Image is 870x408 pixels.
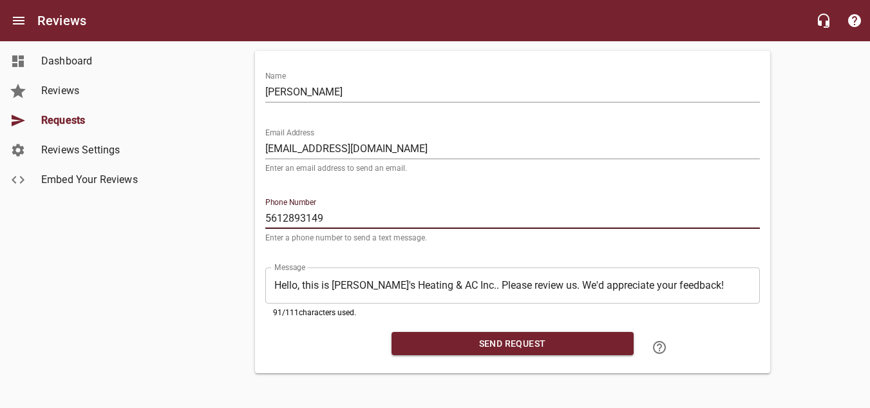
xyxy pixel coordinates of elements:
[265,72,286,80] label: Name
[41,113,139,128] span: Requests
[265,234,760,242] p: Enter a phone number to send a text message.
[265,199,316,206] label: Phone Number
[402,336,623,352] span: Send Request
[41,142,139,158] span: Reviews Settings
[274,279,751,291] textarea: Hello, this is [PERSON_NAME]'s Heating & AC Inc.. Please review us. We'd appreciate your feedback!
[265,129,314,137] label: Email Address
[273,308,356,317] span: 91 / 111 characters used.
[3,5,34,36] button: Open drawer
[392,332,634,356] button: Send Request
[41,53,139,69] span: Dashboard
[41,83,139,99] span: Reviews
[808,5,839,36] button: Live Chat
[37,10,86,31] h6: Reviews
[644,332,675,363] a: Learn how to "Send a Review Request"
[839,5,870,36] button: Support Portal
[265,164,760,172] p: Enter an email address to send an email.
[41,172,139,188] span: Embed Your Reviews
